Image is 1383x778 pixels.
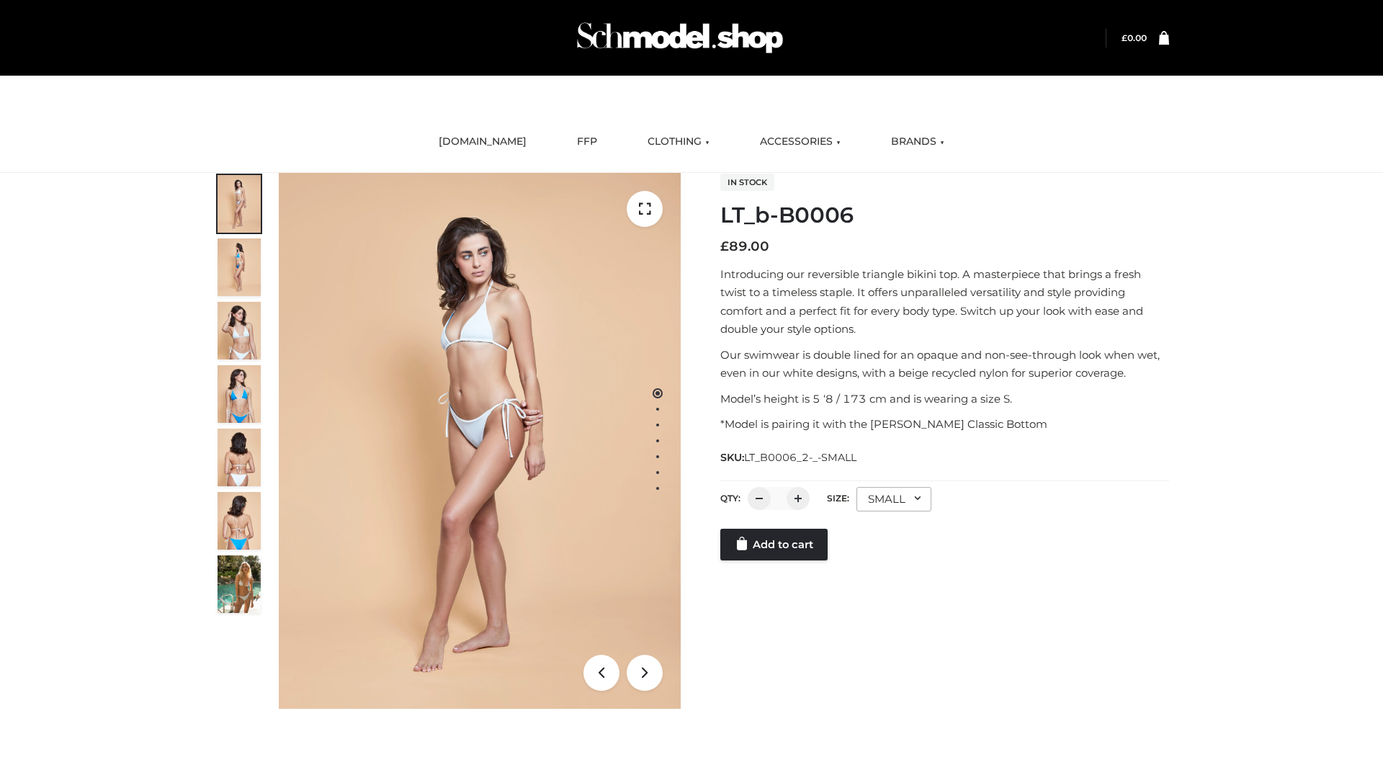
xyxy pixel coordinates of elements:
label: QTY: [720,493,740,504]
a: [DOMAIN_NAME] [428,126,537,158]
p: Introducing our reversible triangle bikini top. A masterpiece that brings a fresh twist to a time... [720,265,1169,339]
label: Size: [827,493,849,504]
img: Schmodel Admin 964 [572,9,788,66]
p: *Model is pairing it with the [PERSON_NAME] Classic Bottom [720,415,1169,434]
a: CLOTHING [637,126,720,158]
img: ArielClassicBikiniTop_CloudNine_AzureSky_OW114ECO_8-scaled.jpg [218,492,261,550]
bdi: 0.00 [1122,32,1147,43]
img: ArielClassicBikiniTop_CloudNine_AzureSky_OW114ECO_4-scaled.jpg [218,365,261,423]
span: £ [1122,32,1127,43]
img: ArielClassicBikiniTop_CloudNine_AzureSky_OW114ECO_1-scaled.jpg [218,175,261,233]
h1: LT_b-B0006 [720,202,1169,228]
img: Arieltop_CloudNine_AzureSky2.jpg [218,555,261,613]
p: Our swimwear is double lined for an opaque and non-see-through look when wet, even in our white d... [720,346,1169,383]
a: ACCESSORIES [749,126,851,158]
span: In stock [720,174,774,191]
img: ArielClassicBikiniTop_CloudNine_AzureSky_OW114ECO_2-scaled.jpg [218,238,261,296]
bdi: 89.00 [720,238,769,254]
img: ArielClassicBikiniTop_CloudNine_AzureSky_OW114ECO_7-scaled.jpg [218,429,261,486]
p: Model’s height is 5 ‘8 / 173 cm and is wearing a size S. [720,390,1169,408]
a: FFP [566,126,608,158]
img: ArielClassicBikiniTop_CloudNine_AzureSky_OW114ECO_1 [279,173,681,709]
img: ArielClassicBikiniTop_CloudNine_AzureSky_OW114ECO_3-scaled.jpg [218,302,261,359]
span: SKU: [720,449,858,466]
a: £0.00 [1122,32,1147,43]
span: £ [720,238,729,254]
span: LT_B0006_2-_-SMALL [744,451,856,464]
div: SMALL [856,487,931,511]
a: BRANDS [880,126,955,158]
a: Add to cart [720,529,828,560]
